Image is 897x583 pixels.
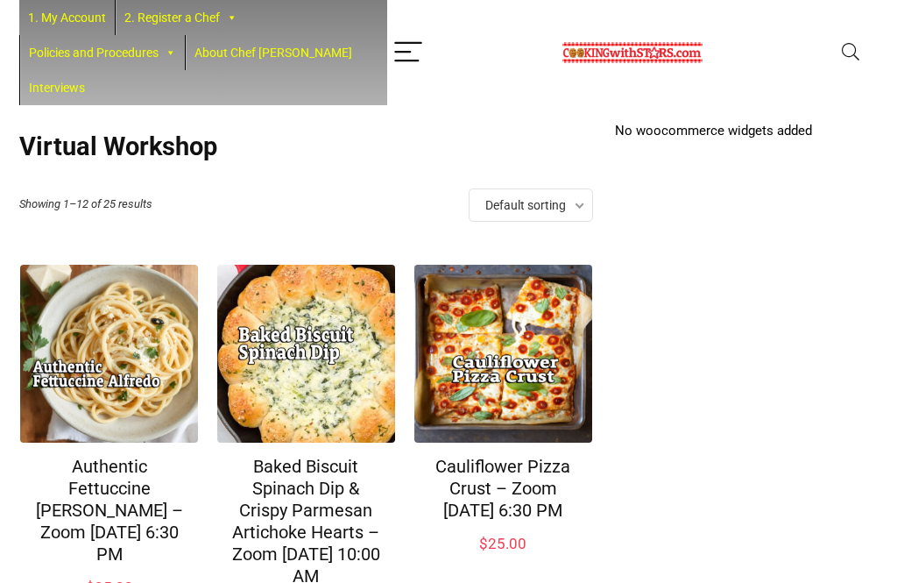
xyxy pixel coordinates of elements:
[217,265,395,443] img: Baked Biscuit Spinach Dip & Crispy Parmesan Artichoke Hearts – Zoom Sunday Feb 2, 2025 @ 10:00 AM
[830,30,872,76] button: Search
[435,456,570,521] a: Cauliflower Pizza Crust – Zoom [DATE] 6:30 PM
[414,265,592,443] img: Cauliflower Pizza Crust – Zoom Monday Aug 18, 2025 @ 6:30 PM
[615,123,878,139] p: No woocommerce widgets added
[387,30,429,76] button: Menu
[20,35,185,70] a: Policies and Procedures
[479,535,526,552] bdi: 25.00
[485,198,566,212] span: Default sorting
[20,70,94,105] a: Interviews
[186,35,361,70] a: About Chef [PERSON_NAME]
[19,132,593,161] h1: Virtual Workshop
[36,456,183,565] a: Authentic Fettuccine [PERSON_NAME] – Zoom [DATE] 6:30 PM
[479,535,488,552] span: $
[19,188,161,220] p: Showing 1–12 of 25 results
[20,265,198,443] img: Authentic Fettuccine Alfredo – Zoom Monday March 3, 2025 @ 6:30 PM
[562,42,703,63] img: Chef Paula's Cooking With Stars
